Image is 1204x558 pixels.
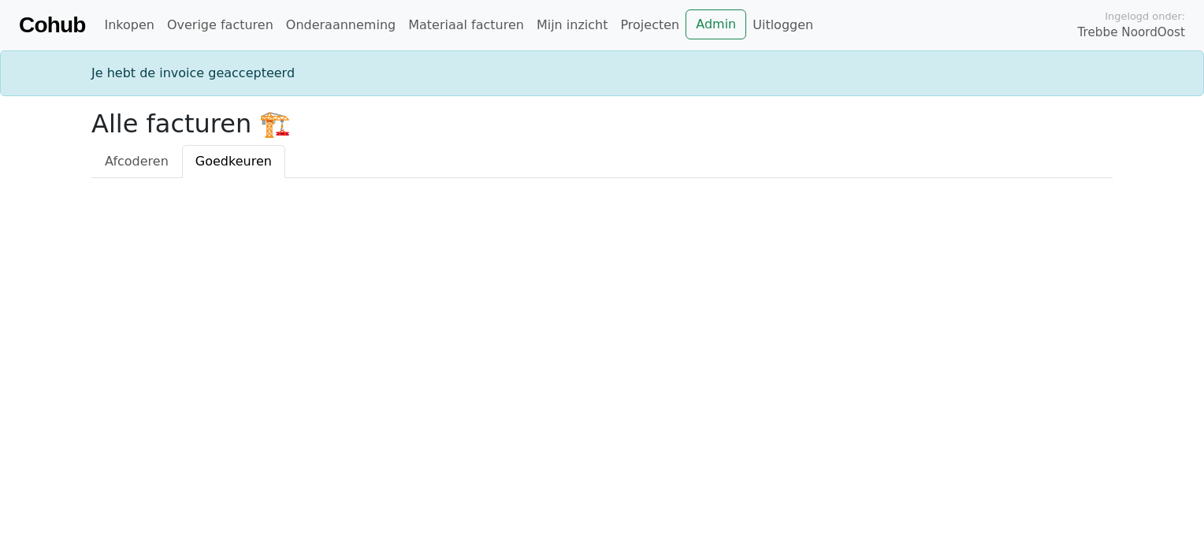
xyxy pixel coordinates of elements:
a: Materiaal facturen [402,9,530,41]
a: Inkopen [98,9,160,41]
span: Goedkeuren [195,154,272,169]
a: Cohub [19,6,85,44]
a: Overige facturen [161,9,280,41]
a: Admin [686,9,746,39]
div: Je hebt de invoice geaccepteerd [82,64,1122,83]
span: Trebbe NoordOost [1078,24,1185,42]
a: Projecten [614,9,686,41]
a: Mijn inzicht [530,9,615,41]
a: Uitloggen [746,9,819,41]
span: Ingelogd onder: [1105,9,1185,24]
a: Onderaanneming [280,9,402,41]
a: Goedkeuren [182,145,285,178]
a: Afcoderen [91,145,182,178]
h2: Alle facturen 🏗️ [91,109,1113,139]
span: Afcoderen [105,154,169,169]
